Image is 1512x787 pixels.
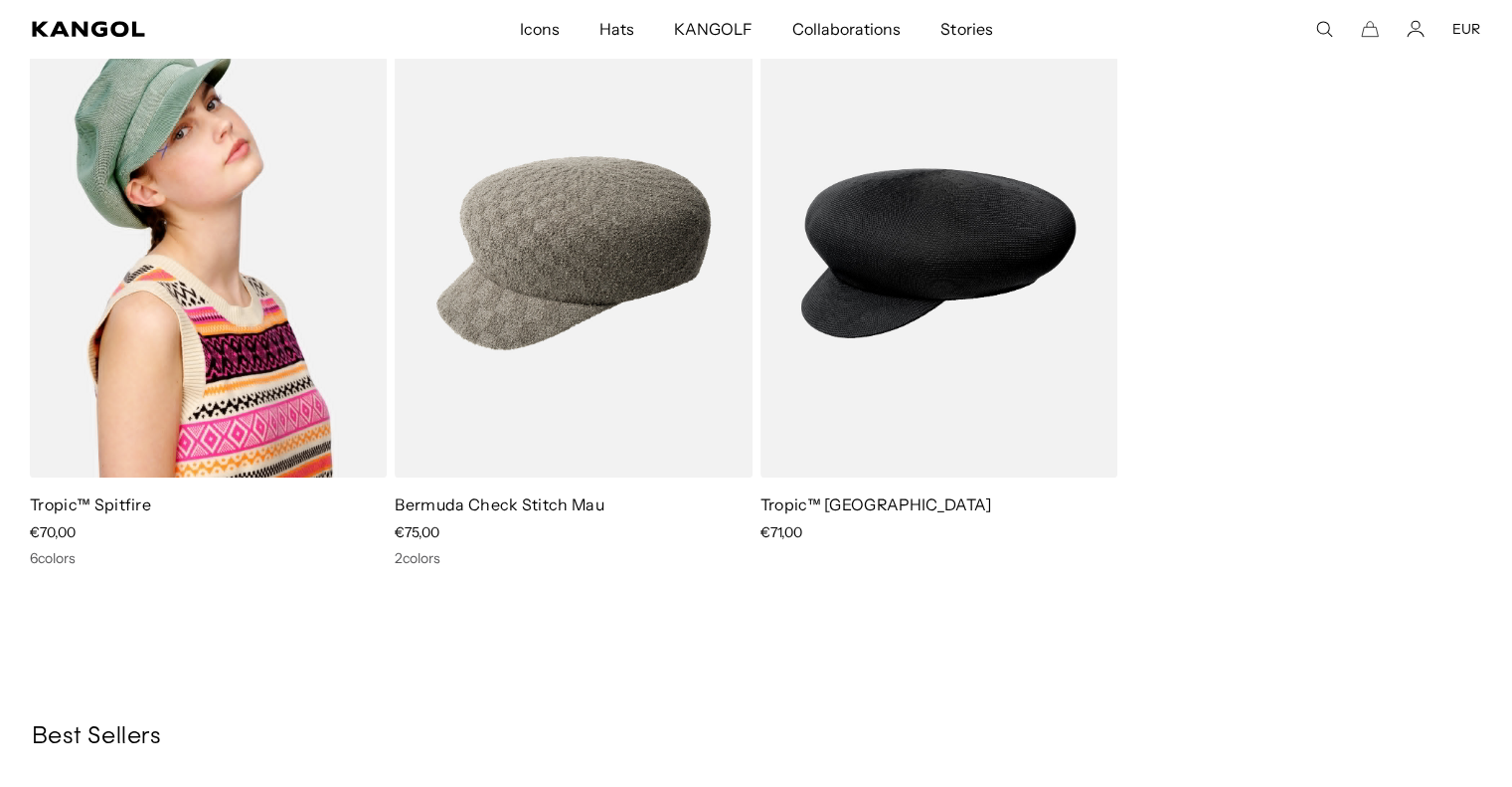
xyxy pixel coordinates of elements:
[1452,20,1480,38] button: EUR
[395,549,752,567] div: 2 colors
[395,29,752,478] img: Bermuda Check Stitch Mau
[760,494,992,514] a: Tropic™ [GEOGRAPHIC_DATA]
[1315,20,1333,38] summary: Search here
[1407,20,1425,38] a: Account
[395,494,604,514] a: Bermuda Check Stitch Mau
[760,29,1117,478] img: Tropic™ Halifax
[1361,20,1379,38] button: Cart
[30,549,387,567] div: 6 colors
[32,722,1480,752] h3: Best Sellers
[30,29,387,478] img: Tropic™ Spitfire
[32,21,344,37] a: Kangol
[760,523,802,541] span: €71,00
[30,523,76,541] span: €70,00
[30,494,151,514] a: Tropic™ Spitfire
[395,523,439,541] span: €75,00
